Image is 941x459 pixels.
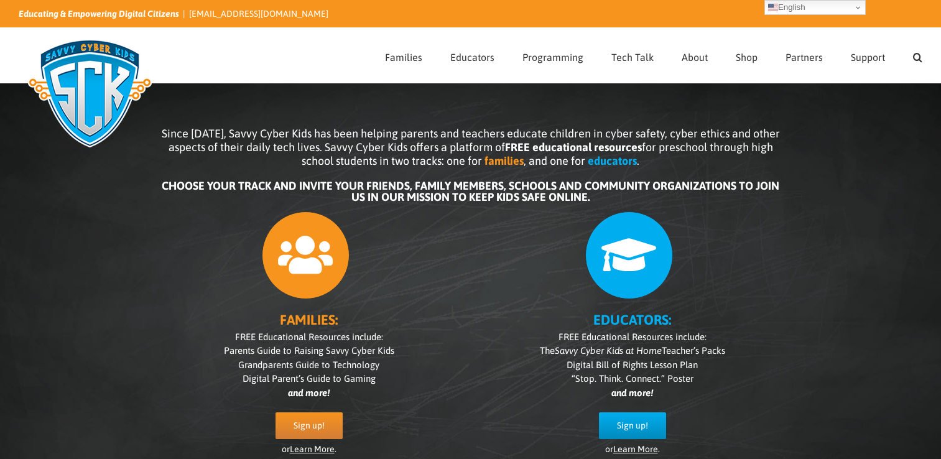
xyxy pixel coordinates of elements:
[162,127,780,167] span: Since [DATE], Savvy Cyber Kids has been helping parents and teachers educate children in cyber sa...
[599,412,666,439] a: Sign up!
[385,28,422,83] a: Families
[736,52,758,62] span: Shop
[913,28,922,83] a: Search
[611,52,654,62] span: Tech Talk
[786,28,823,83] a: Partners
[637,154,639,167] span: .
[736,28,758,83] a: Shop
[611,387,653,398] i: and more!
[851,28,885,83] a: Support
[189,9,328,19] a: [EMAIL_ADDRESS][DOMAIN_NAME]
[238,359,379,370] span: Grandparents Guide to Technology
[235,331,383,342] span: FREE Educational Resources include:
[282,444,336,454] span: or .
[19,9,179,19] i: Educating & Empowering Digital Citizens
[19,31,161,155] img: Savvy Cyber Kids Logo
[567,359,698,370] span: Digital Bill of Rights Lesson Plan
[522,52,583,62] span: Programming
[243,373,376,384] span: Digital Parent’s Guide to Gaming
[385,52,422,62] span: Families
[617,420,648,431] span: Sign up!
[450,52,494,62] span: Educators
[768,2,778,12] img: en
[786,52,823,62] span: Partners
[613,444,658,454] a: Learn More
[524,154,585,167] span: , and one for
[593,312,671,328] b: EDUCATORS:
[294,420,325,431] span: Sign up!
[484,154,524,167] b: families
[288,387,330,398] i: and more!
[224,345,394,356] span: Parents Guide to Raising Savvy Cyber Kids
[559,331,707,342] span: FREE Educational Resources include:
[588,154,637,167] b: educators
[522,28,583,83] a: Programming
[505,141,642,154] b: FREE educational resources
[162,179,779,203] b: CHOOSE YOUR TRACK AND INVITE YOUR FRIENDS, FAMILY MEMBERS, SCHOOLS AND COMMUNITY ORGANIZATIONS TO...
[450,28,494,83] a: Educators
[280,312,338,328] b: FAMILIES:
[276,412,343,439] a: Sign up!
[555,345,662,356] i: Savvy Cyber Kids at Home
[572,373,693,384] span: “Stop. Think. Connect.” Poster
[540,345,725,356] span: The Teacher’s Packs
[611,28,654,83] a: Tech Talk
[851,52,885,62] span: Support
[682,52,708,62] span: About
[290,444,335,454] a: Learn More
[385,28,922,83] nav: Main Menu
[605,444,660,454] span: or .
[682,28,708,83] a: About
